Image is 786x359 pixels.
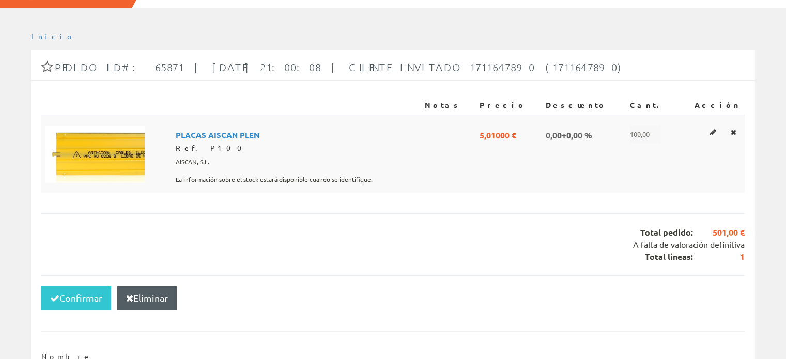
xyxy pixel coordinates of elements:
[633,239,745,249] span: A falta de valoración definitiva
[475,96,542,115] th: Precio
[542,96,626,115] th: Descuento
[176,143,417,153] div: Ref. P100
[546,126,592,143] span: 0,00+0,00 %
[630,126,661,143] span: 100,00
[693,227,745,239] span: 501,00 €
[176,153,209,171] span: AISCAN, S.L.
[45,126,145,183] img: Foto artículo PLACAS AISCAN PLEN (192x110.57142857143)
[55,61,625,73] span: Pedido ID#: 65871 | [DATE] 21:00:08 | Cliente Invitado 1711647890 (1711647890)
[728,126,739,139] a: Eliminar
[679,96,745,115] th: Acción
[479,126,516,143] span: 5,01000 €
[693,251,745,263] span: 1
[31,32,75,41] a: Inicio
[41,286,111,310] button: Confirmar
[421,96,475,115] th: Notas
[41,213,745,276] div: Total pedido: Total líneas:
[176,171,373,189] span: La información sobre el stock estará disponible cuando se identifique.
[707,126,719,139] a: Editar
[117,286,177,310] button: Eliminar
[626,96,679,115] th: Cant.
[176,126,259,143] span: PLACAS AISCAN PLEN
